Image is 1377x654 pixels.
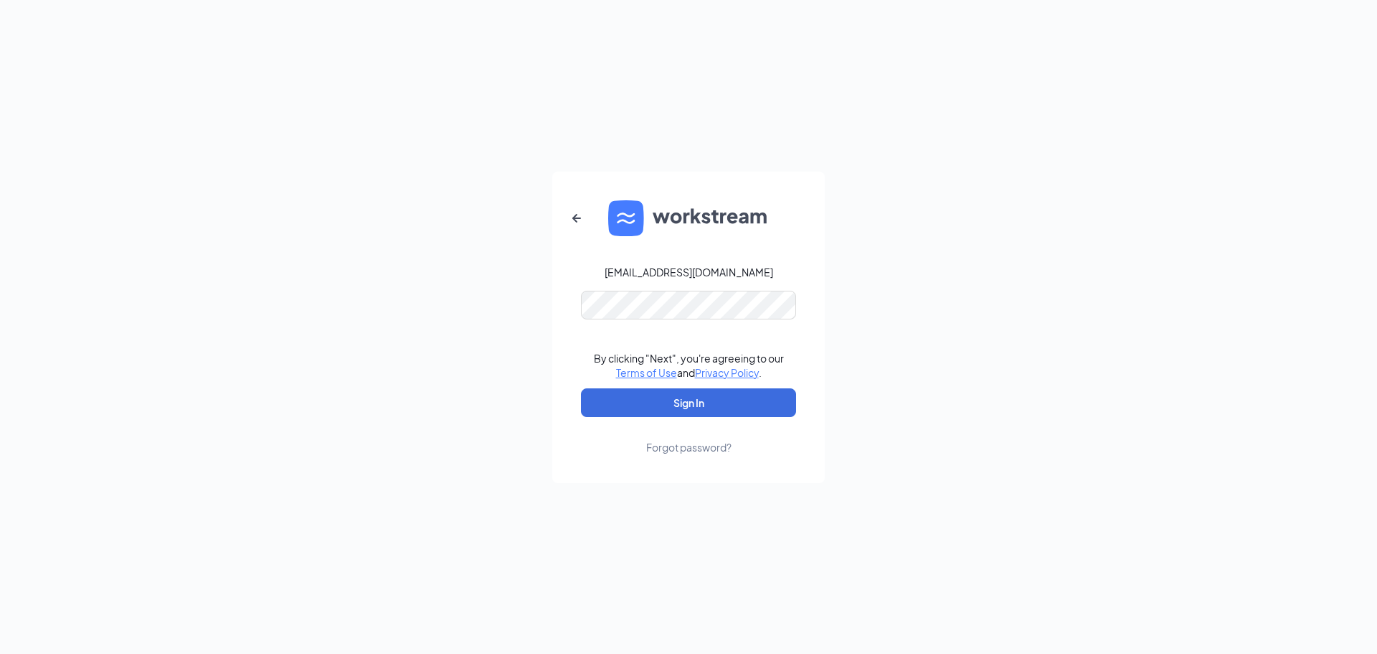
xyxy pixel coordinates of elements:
[581,388,796,417] button: Sign In
[695,366,759,379] a: Privacy Policy
[646,417,732,454] a: Forgot password?
[559,201,594,235] button: ArrowLeftNew
[646,440,732,454] div: Forgot password?
[568,210,585,227] svg: ArrowLeftNew
[605,265,773,279] div: [EMAIL_ADDRESS][DOMAIN_NAME]
[594,351,784,380] div: By clicking "Next", you're agreeing to our and .
[608,200,769,236] img: WS logo and Workstream text
[616,366,677,379] a: Terms of Use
